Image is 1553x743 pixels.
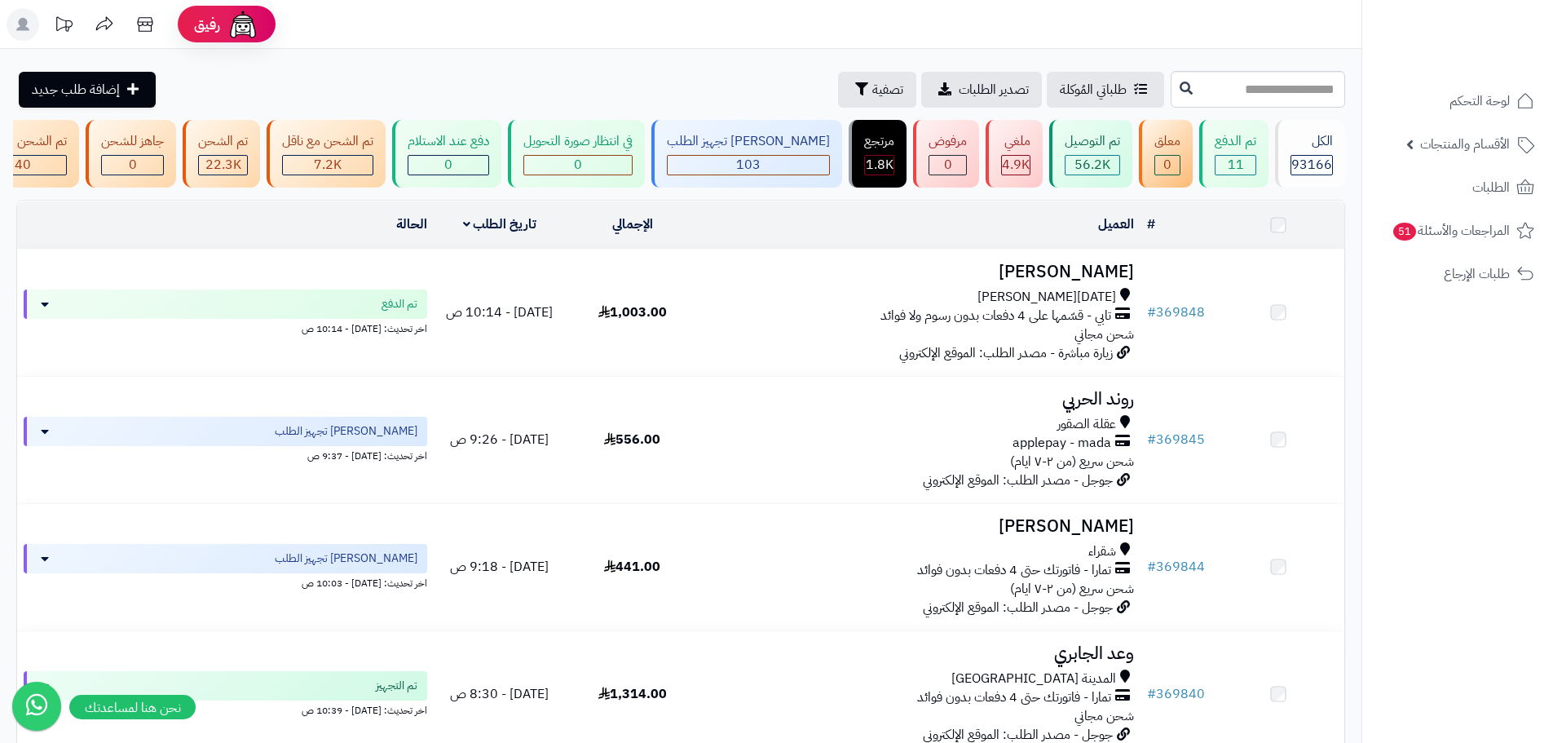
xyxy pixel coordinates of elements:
[1372,211,1543,250] a: المراجعات والأسئلة51
[838,72,916,108] button: تصفية
[1420,133,1510,156] span: الأقسام والمنتجات
[1057,415,1116,434] span: عقلة الصقور
[444,155,452,175] span: 0
[705,390,1134,409] h3: روند الحربي
[82,120,179,188] a: جاهز للشحن 0
[275,551,417,567] span: [PERSON_NAME] تجهيز الطلب
[574,155,582,175] span: 0
[910,120,982,188] a: مرفوض 0
[1074,706,1134,726] span: شحن مجاني
[667,132,830,151] div: [PERSON_NAME] تجهيز الطلب
[1291,155,1332,175] span: 93166
[450,684,549,704] span: [DATE] - 8:30 ص
[1001,132,1030,151] div: ملغي
[1074,155,1110,175] span: 56.2K
[450,430,549,449] span: [DATE] - 9:26 ص
[598,684,667,704] span: 1,314.00
[24,573,427,590] div: اخر تحديث: [DATE] - 10:03 ص
[1147,557,1156,577] span: #
[604,430,660,449] span: 556.00
[872,80,903,100] span: تصفية
[1088,542,1116,561] span: شقراء
[1060,80,1127,100] span: طلباتي المُوكلة
[1065,132,1120,151] div: تم التوصيل
[396,214,427,234] a: الحالة
[32,80,120,100] span: إضافة طلب جديد
[194,15,220,34] span: رفيق
[866,155,893,175] span: 1.8K
[923,598,1113,617] span: جوجل - مصدر الطلب: الموقع الإلكتروني
[1196,120,1272,188] a: تم الدفع 11
[314,155,342,175] span: 7.2K
[1372,82,1543,121] a: لوحة التحكم
[376,678,417,694] span: تم التجهيز
[923,471,1113,490] span: جوجل - مصدر الطلب: الموقع الإلكتروني
[24,319,427,336] div: اخر تحديث: [DATE] - 10:14 ص
[389,120,505,188] a: دفع عند الاستلام 0
[129,155,137,175] span: 0
[1147,430,1205,449] a: #369845
[604,557,660,577] span: 441.00
[1472,176,1510,199] span: الطلبات
[1228,155,1244,175] span: 11
[1147,214,1155,234] a: #
[705,644,1134,663] h3: وعد الجابري
[864,132,894,151] div: مرتجع
[1046,120,1136,188] a: تم التوصيل 56.2K
[705,263,1134,281] h3: [PERSON_NAME]
[1372,254,1543,294] a: طلبات الإرجاع
[227,8,259,41] img: ai-face.png
[1010,452,1134,471] span: شحن سريع (من ٢-٧ ايام)
[1215,156,1255,175] div: 11
[43,8,84,45] a: تحديثات المنصة
[283,156,373,175] div: 7223
[205,155,241,175] span: 22.3K
[7,155,31,175] span: 340
[24,446,427,463] div: اخر تحديث: [DATE] - 9:37 ص
[198,132,248,151] div: تم الشحن
[524,156,632,175] div: 0
[450,557,549,577] span: [DATE] - 9:18 ص
[523,132,633,151] div: في انتظار صورة التحويل
[648,120,845,188] a: [PERSON_NAME] تجهيز الطلب 103
[19,72,156,108] a: إضافة طلب جديد
[24,701,427,718] div: اخر تحديث: [DATE] - 10:39 ص
[102,156,163,175] div: 0
[199,156,247,175] div: 22264
[1290,132,1333,151] div: الكل
[1147,684,1156,704] span: #
[921,72,1042,108] a: تصدير الطلبات
[1155,156,1180,175] div: 0
[1147,303,1205,322] a: #369848
[1065,156,1119,175] div: 56162
[959,80,1029,100] span: تصدير الطلبات
[1147,303,1156,322] span: #
[263,120,389,188] a: تم الشحن مع ناقل 7.2K
[917,561,1111,580] span: تمارا - فاتورتك حتى 4 دفعات بدون فوائد
[1147,430,1156,449] span: #
[1372,168,1543,207] a: الطلبات
[1163,155,1171,175] span: 0
[446,303,553,322] span: [DATE] - 10:14 ص
[705,517,1134,536] h3: [PERSON_NAME]
[1442,12,1538,46] img: logo-2.png
[1136,120,1196,188] a: معلق 0
[944,155,952,175] span: 0
[865,156,893,175] div: 1770
[1392,219,1510,242] span: المراجعات والأسئلة
[382,296,417,312] span: تم الدفع
[1147,684,1205,704] a: #369840
[101,132,164,151] div: جاهز للشحن
[1047,72,1164,108] a: طلباتي المُوكلة
[880,307,1111,325] span: تابي - قسّمها على 4 دفعات بدون رسوم ولا فوائد
[1074,325,1134,344] span: شحن مجاني
[408,132,489,151] div: دفع عند الاستلام
[736,155,761,175] span: 103
[929,132,967,151] div: مرفوض
[1013,434,1111,453] span: applepay - mada
[408,156,488,175] div: 0
[951,670,1116,688] span: المدينة [GEOGRAPHIC_DATA]
[1392,222,1418,241] span: 51
[463,214,537,234] a: تاريخ الطلب
[598,303,667,322] span: 1,003.00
